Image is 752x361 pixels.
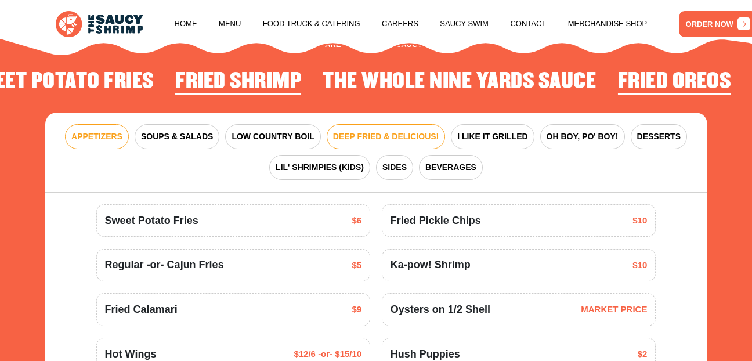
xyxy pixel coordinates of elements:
[638,348,648,361] span: $2
[175,69,301,93] h2: Fried Shrimp
[263,2,360,46] a: Food Truck & Catering
[376,155,413,180] button: SIDES
[105,302,178,317] span: Fried Calamari
[540,124,625,149] button: OH BOY, PO' BOY!
[175,69,301,97] li: 1 of 4
[276,161,364,174] span: LIL' SHRIMPIES (KIDS)
[391,213,481,229] span: Fried Pickle Chips
[352,259,361,272] span: $5
[225,124,320,149] button: LOW COUNTRY BOIL
[510,2,546,46] a: Contact
[391,302,490,317] span: Oysters on 1/2 Shell
[232,131,314,143] span: LOW COUNTRY BOIL
[632,214,647,228] span: $10
[419,155,483,180] button: BEVERAGES
[457,131,527,143] span: I LIKE IT GRILLED
[71,131,122,143] span: APPETIZERS
[269,155,370,180] button: LIL' SHRIMPIES (KIDS)
[175,2,197,46] a: Home
[65,124,129,149] button: APPETIZERS
[352,303,361,316] span: $9
[56,11,143,37] img: logo
[581,303,647,316] span: MARKET PRICE
[323,69,596,93] h2: The Whole Nine Yards Sauce
[135,124,219,149] button: SOUPS & SALADS
[568,2,648,46] a: Merchandise Shop
[631,124,687,149] button: DESSERTS
[333,131,439,143] span: DEEP FRIED & DELICIOUS!
[352,214,361,228] span: $6
[141,131,213,143] span: SOUPS & SALADS
[451,124,534,149] button: I LIKE IT GRILLED
[618,69,731,97] li: 3 of 4
[294,348,361,361] span: $12/6 -or- $15/10
[425,161,476,174] span: BEVERAGES
[105,213,198,229] span: Sweet Potato Fries
[547,131,619,143] span: OH BOY, PO' BOY!
[105,257,224,273] span: Regular -or- Cajun Fries
[382,2,418,46] a: Careers
[391,257,471,273] span: Ka-pow! Shrimp
[632,259,647,272] span: $10
[637,131,681,143] span: DESSERTS
[323,69,596,97] li: 2 of 4
[219,2,241,46] a: Menu
[440,2,489,46] a: Saucy Swim
[327,124,446,149] button: DEEP FRIED & DELICIOUS!
[382,161,407,174] span: SIDES
[618,69,731,93] h2: Fried Oreos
